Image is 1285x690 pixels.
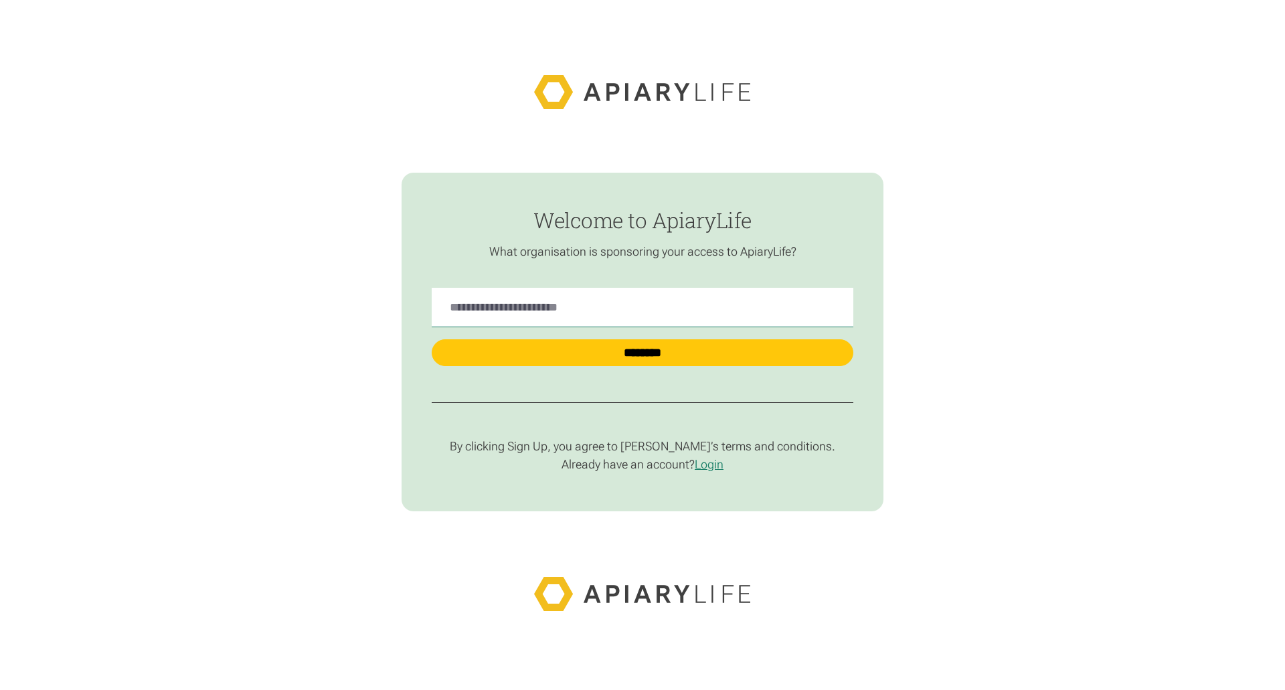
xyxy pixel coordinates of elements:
[432,457,853,472] p: Already have an account?
[432,209,853,232] h1: Welcome to ApiaryLife
[402,173,883,511] form: find-employer
[695,457,723,471] a: Login
[432,244,853,260] p: What organisation is sponsoring your access to ApiaryLife?
[432,439,853,454] p: By clicking Sign Up, you agree to [PERSON_NAME]’s terms and conditions.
